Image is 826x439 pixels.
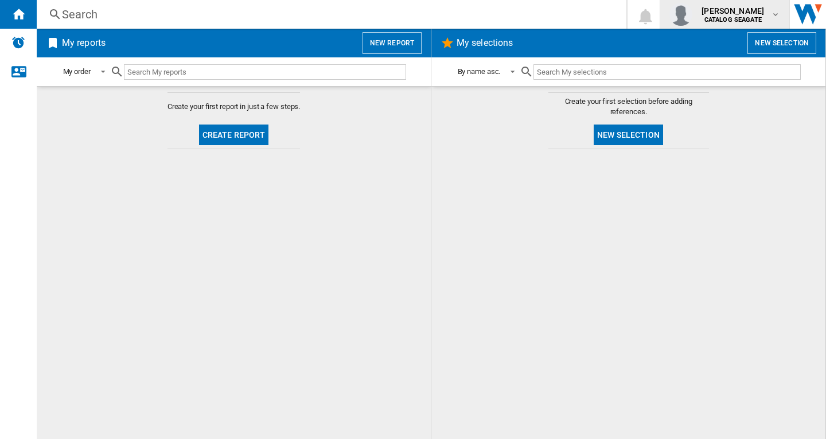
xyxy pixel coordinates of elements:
div: My order [63,67,91,76]
input: Search My reports [124,64,406,80]
b: CATALOG SEAGATE [704,16,762,24]
div: Search [62,6,597,22]
span: Create your first selection before adding references. [548,96,709,117]
div: By name asc. [458,67,501,76]
button: New selection [747,32,816,54]
button: New report [363,32,422,54]
span: [PERSON_NAME] [702,5,764,17]
img: profile.jpg [669,3,692,26]
img: alerts-logo.svg [11,36,25,49]
h2: My selections [454,32,515,54]
span: Create your first report in just a few steps. [167,102,301,112]
button: Create report [199,125,269,145]
input: Search My selections [533,64,800,80]
button: New selection [594,125,663,145]
h2: My reports [60,32,108,54]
